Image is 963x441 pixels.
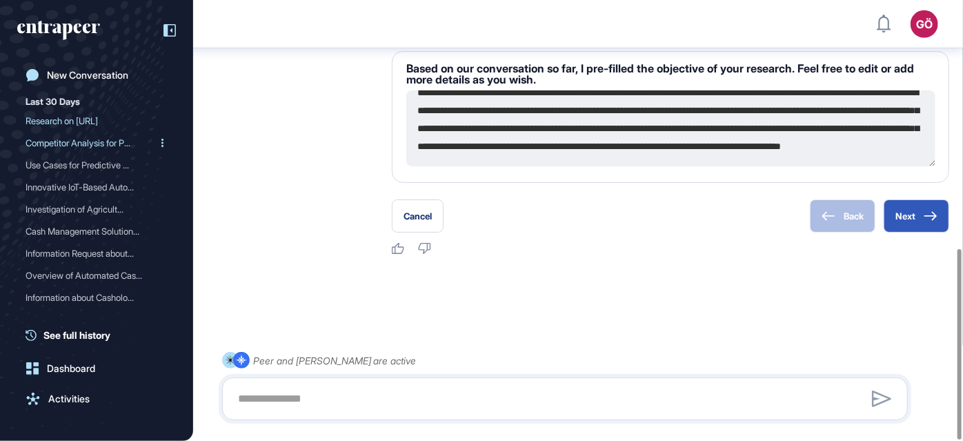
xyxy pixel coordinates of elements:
div: Information about Casholo... [26,286,157,308]
div: Cash Management Solutions... [26,220,157,242]
div: Peer and [PERSON_NAME] are active [253,352,417,369]
h6: Based on our conversation so far, I pre-filled the objective of your research. Feel free to edit ... [406,63,935,85]
div: Use Cases for Predictive ... [26,154,157,176]
div: Use Cases for Predictive Maintenance [26,154,168,176]
div: Research on Palmate.ai [26,110,168,132]
div: Competitor Analysis for Palmate (palmate.ai) [26,132,168,154]
a: Dashboard [17,356,176,381]
div: Research on [URL] [26,110,157,132]
a: New Conversation [17,63,176,88]
span: See full history [43,328,110,342]
div: Investigation of Agricultural IoT Solutions for Soil Moisture Monitoring and Automated Irrigation [26,198,168,220]
div: New Conversation [47,70,128,81]
div: Information Request about... [26,242,157,264]
div: Cash Management Solutions in Turkey [26,220,168,242]
div: Overview of Automated Cash Management Solutions [26,264,168,286]
div: entrapeer-logo [17,21,100,40]
div: Last 30 Days [26,93,80,110]
button: Cancel [392,199,444,233]
div: Overview of Automated Cas... [26,264,157,286]
a: See full history [26,328,176,342]
div: Competitor Analysis for P... [26,132,157,154]
button: Next [884,199,949,233]
div: Activities [48,393,90,404]
div: Innovative IoT-Based Auto... [26,176,157,198]
a: Activities [17,386,176,411]
div: Investigation of Agricult... [26,198,157,220]
button: GÖ [911,10,938,38]
div: Information Request about Cashology by Azkoyen Group [26,242,168,264]
div: Dashboard [47,363,95,374]
div: Innovative IoT-Based Automated Irrigation Systems by Turkish Companies with Agricultural Referenc... [26,176,168,198]
div: Information about Cashology by Azkoyen [26,286,168,308]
